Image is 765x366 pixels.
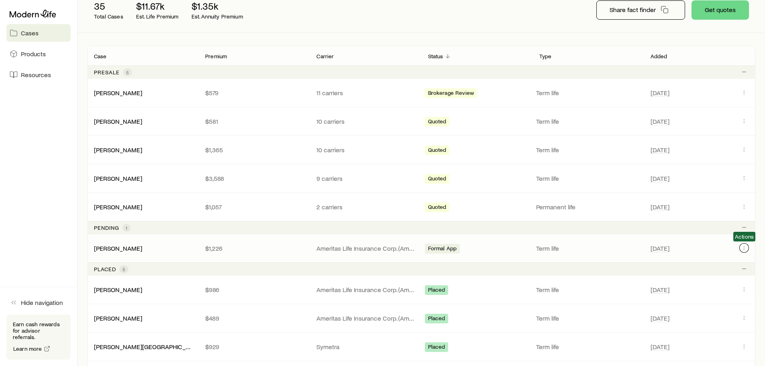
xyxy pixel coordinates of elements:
[205,314,304,322] p: $489
[428,147,447,155] span: Quoted
[651,244,669,252] span: [DATE]
[651,89,669,97] span: [DATE]
[610,6,656,14] p: Share fact finder
[596,0,685,20] button: Share fact finder
[205,244,304,252] p: $1,226
[94,0,123,12] p: 35
[13,346,42,352] span: Learn more
[94,53,107,59] p: Case
[192,0,243,12] p: $1.35k
[94,174,142,182] a: [PERSON_NAME]
[651,174,669,182] span: [DATE]
[205,203,304,211] p: $1,057
[94,343,202,350] a: [PERSON_NAME][GEOGRAPHIC_DATA]
[316,203,415,211] p: 2 carriers
[94,343,192,351] div: [PERSON_NAME][GEOGRAPHIC_DATA]
[94,314,142,322] a: [PERSON_NAME]
[94,244,142,252] a: [PERSON_NAME]
[126,69,129,76] span: 5
[536,314,641,322] p: Term life
[21,71,51,79] span: Resources
[13,321,64,340] p: Earn cash rewards for advisor referrals.
[6,24,71,42] a: Cases
[122,266,125,272] span: 5
[651,343,669,351] span: [DATE]
[6,45,71,63] a: Products
[692,0,749,20] button: Get quotes
[94,146,142,153] a: [PERSON_NAME]
[6,66,71,84] a: Resources
[21,50,46,58] span: Products
[205,286,304,294] p: $986
[205,53,227,59] p: Premium
[536,203,641,211] p: Permanent life
[428,90,474,98] span: Brokerage Review
[428,344,445,352] span: Placed
[205,117,304,125] p: $581
[136,13,179,20] p: Est. Life Premium
[94,89,142,96] a: [PERSON_NAME]
[428,315,445,323] span: Placed
[536,286,641,294] p: Term life
[735,233,754,240] span: Actions
[126,225,127,231] span: 1
[205,343,304,351] p: $929
[21,29,39,37] span: Cases
[428,204,447,212] span: Quoted
[316,244,415,252] p: Ameritas Life Insurance Corp. (Ameritas)
[94,244,142,253] div: [PERSON_NAME]
[536,146,641,154] p: Term life
[651,286,669,294] span: [DATE]
[428,118,447,127] span: Quoted
[6,315,71,360] div: Earn cash rewards for advisor referrals.Learn more
[316,53,334,59] p: Carrier
[316,286,415,294] p: Ameritas Life Insurance Corp. (Ameritas)
[94,286,142,294] div: [PERSON_NAME]
[205,174,304,182] p: $3,588
[651,203,669,211] span: [DATE]
[536,89,641,97] p: Term life
[205,146,304,154] p: $1,365
[94,286,142,293] a: [PERSON_NAME]
[94,225,119,231] p: Pending
[94,69,120,76] p: Presale
[316,117,415,125] p: 10 carriers
[428,53,443,59] p: Status
[94,89,142,97] div: [PERSON_NAME]
[192,13,243,20] p: Est. Annuity Premium
[651,117,669,125] span: [DATE]
[205,89,304,97] p: $579
[94,266,116,272] p: Placed
[316,146,415,154] p: 10 carriers
[94,13,123,20] p: Total Cases
[536,117,641,125] p: Term life
[316,89,415,97] p: 11 carriers
[94,203,142,211] div: [PERSON_NAME]
[536,343,641,351] p: Term life
[651,53,667,59] p: Added
[428,286,445,295] span: Placed
[316,343,415,351] p: Symetra
[651,146,669,154] span: [DATE]
[94,117,142,126] div: [PERSON_NAME]
[316,174,415,182] p: 9 carriers
[428,175,447,184] span: Quoted
[536,244,641,252] p: Term life
[94,146,142,154] div: [PERSON_NAME]
[94,203,142,211] a: [PERSON_NAME]
[94,117,142,125] a: [PERSON_NAME]
[536,174,641,182] p: Term life
[6,294,71,311] button: Hide navigation
[136,0,179,12] p: $11.67k
[94,174,142,183] div: [PERSON_NAME]
[316,314,415,322] p: Ameritas Life Insurance Corp. (Ameritas)
[428,245,457,254] span: Formal App
[651,314,669,322] span: [DATE]
[539,53,552,59] p: Type
[21,299,63,307] span: Hide navigation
